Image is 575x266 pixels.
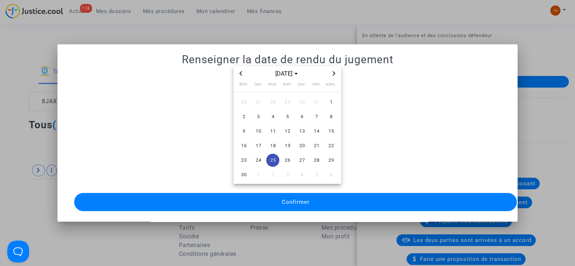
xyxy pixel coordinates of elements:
span: 6 [324,168,338,181]
td: 3 novembre 2025 [251,109,265,124]
td: 15 novembre 2025 [324,124,338,138]
span: 1 [324,96,338,109]
span: 12 [281,125,294,138]
td: 28 novembre 2025 [309,153,324,168]
td: 6 novembre 2025 [295,109,309,124]
td: 6 décembre 2025 [324,168,338,182]
td: 5 décembre 2025 [309,168,324,182]
span: ven. [312,82,321,86]
span: 29 [324,154,338,167]
td: 30 octobre 2025 [295,95,309,109]
span: 24 [252,154,265,167]
th: dimanche [236,81,251,92]
td: 1 novembre 2025 [324,95,338,109]
button: Next month [330,69,338,78]
span: 3 [281,168,294,181]
span: sam. [326,82,336,86]
td: 4 décembre 2025 [295,168,309,182]
td: 30 novembre 2025 [236,168,251,182]
td: 2 décembre 2025 [265,168,280,182]
span: 4 [295,168,308,181]
span: Confirmer [281,199,309,205]
td: 26 novembre 2025 [280,153,295,168]
span: 21 [310,139,323,152]
span: 19 [281,139,294,152]
span: 27 [295,154,308,167]
span: 3 [252,110,265,123]
span: [DATE] [272,69,302,78]
th: jeudi [295,81,309,92]
h1: Renseigner la date de rendu du jugement [66,53,509,66]
td: 8 novembre 2025 [324,109,338,124]
span: jeu. [298,82,306,86]
span: 18 [266,139,279,152]
th: mercredi [280,81,295,92]
span: 28 [310,154,323,167]
td: 10 novembre 2025 [251,124,265,138]
td: 4 novembre 2025 [265,109,280,124]
span: 23 [237,154,250,167]
span: mar. [268,82,277,86]
span: 28 [266,96,279,109]
td: 22 novembre 2025 [324,138,338,153]
button: Choose month and year [272,69,302,78]
span: 26 [237,96,250,109]
td: 27 octobre 2025 [251,95,265,109]
span: 13 [295,125,308,138]
td: 17 novembre 2025 [251,138,265,153]
span: 25 [266,154,279,167]
td: 14 novembre 2025 [309,124,324,138]
span: 31 [310,96,323,109]
td: 3 décembre 2025 [280,168,295,182]
td: 24 novembre 2025 [251,153,265,168]
span: dim. [239,82,248,86]
span: 10 [252,125,265,138]
span: 22 [324,139,338,152]
span: 1 [252,168,265,181]
span: 26 [281,154,294,167]
span: 17 [252,139,265,152]
td: 23 novembre 2025 [236,153,251,168]
td: 19 novembre 2025 [280,138,295,153]
td: 12 novembre 2025 [280,124,295,138]
td: 21 novembre 2025 [309,138,324,153]
th: mardi [265,81,280,92]
button: Previous month [236,69,245,78]
span: 5 [310,168,323,181]
td: 1 décembre 2025 [251,168,265,182]
span: 7 [310,110,323,123]
td: 2 novembre 2025 [236,109,251,124]
td: 16 novembre 2025 [236,138,251,153]
span: 2 [266,168,279,181]
td: 26 octobre 2025 [236,95,251,109]
span: 29 [281,96,294,109]
span: 8 [324,110,338,123]
span: lun. [254,82,262,86]
td: 13 novembre 2025 [295,124,309,138]
span: 9 [237,125,250,138]
th: lundi [251,81,265,92]
span: 5 [281,110,294,123]
span: 30 [295,96,308,109]
td: 25 novembre 2025 [265,153,280,168]
td: 9 novembre 2025 [236,124,251,138]
iframe: Help Scout Beacon - Open [7,241,29,262]
td: 29 octobre 2025 [280,95,295,109]
td: 11 novembre 2025 [265,124,280,138]
span: 27 [252,96,265,109]
td: 28 octobre 2025 [265,95,280,109]
span: 6 [295,110,308,123]
td: 5 novembre 2025 [280,109,295,124]
td: 27 novembre 2025 [295,153,309,168]
span: 15 [324,125,338,138]
span: 30 [237,168,250,181]
span: mer. [283,82,292,86]
td: 18 novembre 2025 [265,138,280,153]
span: 4 [266,110,279,123]
td: 20 novembre 2025 [295,138,309,153]
button: Confirmer [74,193,517,211]
th: samedi [324,81,338,92]
td: 7 novembre 2025 [309,109,324,124]
span: 14 [310,125,323,138]
td: 29 novembre 2025 [324,153,338,168]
